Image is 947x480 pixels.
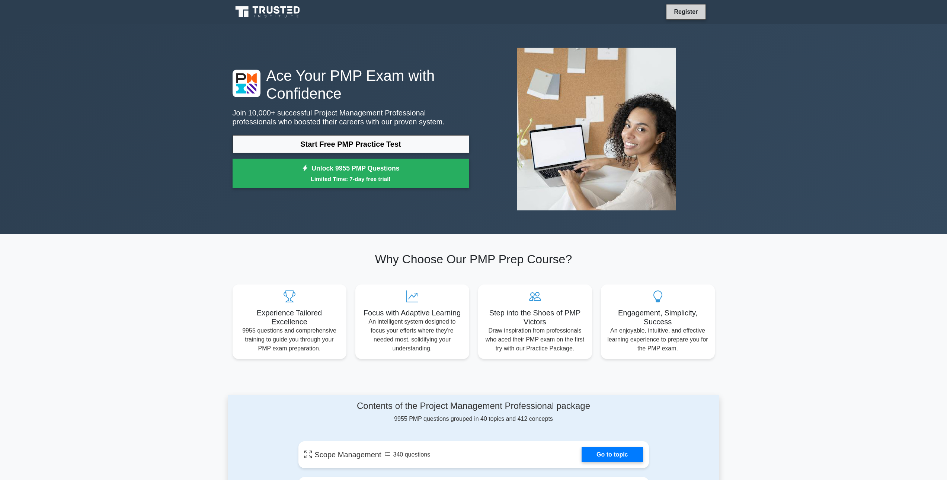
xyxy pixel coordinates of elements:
h1: Ace Your PMP Exam with Confidence [233,67,469,102]
div: 9955 PMP questions grouped in 40 topics and 412 concepts [298,401,649,423]
h5: Engagement, Simplicity, Success [607,308,709,326]
p: 9955 questions and comprehensive training to guide you through your PMP exam preparation. [239,326,340,353]
p: Join 10,000+ successful Project Management Professional professionals who boosted their careers w... [233,108,469,126]
p: An intelligent system designed to focus your efforts where they're needed most, solidifying your ... [361,317,463,353]
h5: Focus with Adaptive Learning [361,308,463,317]
h5: Experience Tailored Excellence [239,308,340,326]
p: An enjoyable, intuitive, and effective learning experience to prepare you for the PMP exam. [607,326,709,353]
a: Start Free PMP Practice Test [233,135,469,153]
h5: Step into the Shoes of PMP Victors [484,308,586,326]
p: Draw inspiration from professionals who aced their PMP exam on the first try with our Practice Pa... [484,326,586,353]
a: Register [669,7,702,16]
a: Unlock 9955 PMP QuestionsLimited Time: 7-day free trial! [233,159,469,188]
a: Go to topic [582,447,643,462]
h4: Contents of the Project Management Professional package [298,401,649,411]
small: Limited Time: 7-day free trial! [242,175,460,183]
h2: Why Choose Our PMP Prep Course? [233,252,715,266]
